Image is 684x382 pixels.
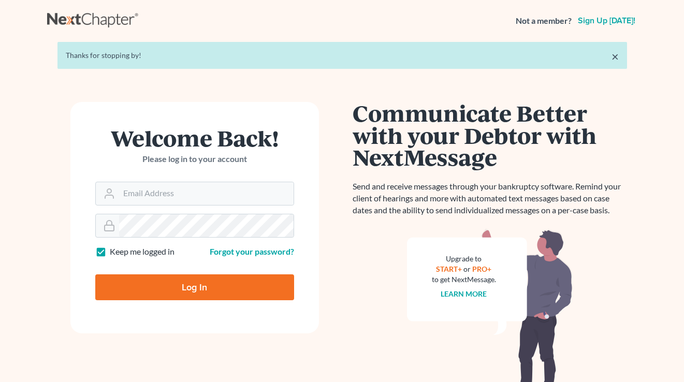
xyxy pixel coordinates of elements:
a: Learn more [441,289,487,298]
div: to get NextMessage. [432,274,496,285]
a: Sign up [DATE]! [576,17,637,25]
a: START+ [436,265,462,273]
a: Forgot your password? [210,246,294,256]
strong: Not a member? [516,15,572,27]
input: Email Address [119,182,294,205]
a: PRO+ [472,265,491,273]
div: Thanks for stopping by! [66,50,619,61]
p: Please log in to your account [95,153,294,165]
h1: Welcome Back! [95,127,294,149]
a: × [612,50,619,63]
div: Upgrade to [432,254,496,264]
h1: Communicate Better with your Debtor with NextMessage [353,102,627,168]
p: Send and receive messages through your bankruptcy software. Remind your client of hearings and mo... [353,181,627,216]
input: Log In [95,274,294,300]
label: Keep me logged in [110,246,174,258]
span: or [463,265,471,273]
